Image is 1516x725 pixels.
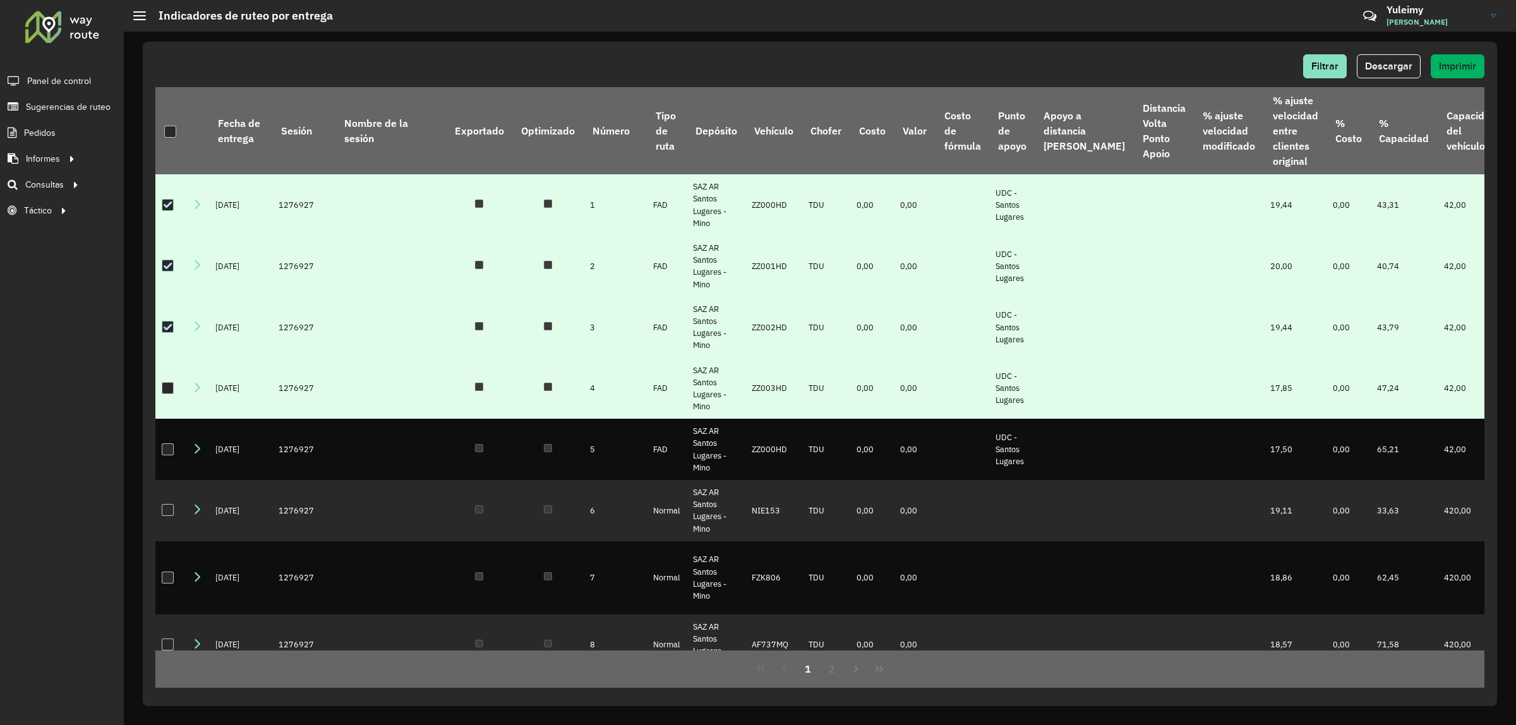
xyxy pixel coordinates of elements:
td: 1276927 [272,174,335,236]
span: Filtrar [1311,61,1339,71]
td: 0,00 [850,480,894,541]
button: Next Page [844,657,868,681]
h2: Indicadores de ruteo por entrega [146,9,333,23]
td: 62,45 [1371,541,1438,614]
td: 0,00 [1326,419,1370,480]
td: TDU [802,174,850,236]
th: Depósito [687,87,745,174]
td: Normal [647,541,687,614]
td: 0,00 [850,297,894,358]
th: Sesión [272,87,335,174]
td: 17,50 [1264,419,1326,480]
td: 420,00 [1438,614,1505,676]
td: TDU [802,297,850,358]
td: 420,00 [1438,480,1505,541]
th: Número [584,87,647,174]
th: Costo de fórmula [935,87,989,174]
th: Apoyo a distancia [PERSON_NAME] [1035,87,1134,174]
td: FAD [647,419,687,480]
button: Descargar [1357,54,1421,78]
span: Descargar [1365,61,1412,71]
td: ZZ000HD [745,419,802,480]
td: [DATE] [209,419,272,480]
td: 20,00 [1264,236,1326,297]
td: TDU [802,541,850,614]
th: Distancia Volta Ponto Apoio [1134,87,1194,174]
td: SAZ AR Santos Lugares - Mino [687,541,745,614]
td: TDU [802,419,850,480]
td: 0,00 [894,614,935,676]
td: [DATE] [209,174,272,236]
td: 42,00 [1438,419,1505,480]
td: Normal [647,480,687,541]
td: 1276927 [272,614,335,676]
th: % ajuste velocidad entre clientes original [1264,87,1326,174]
button: Imprimir [1431,54,1484,78]
td: 0,00 [850,358,894,419]
td: SAZ AR Santos Lugares - Mino [687,419,745,480]
th: Vehículo [745,87,802,174]
th: % Costo [1326,87,1370,174]
td: 0,00 [850,614,894,676]
td: 1276927 [272,480,335,541]
button: Last Page [867,657,891,681]
td: 0,00 [1326,297,1370,358]
td: 1276927 [272,297,335,358]
th: Tipo de ruta [647,87,687,174]
td: 0,00 [1326,174,1370,236]
td: 2 [584,236,647,297]
td: ZZ000HD [745,174,802,236]
td: SAZ AR Santos Lugares - Mino [687,297,745,358]
td: UDC - Santos Lugares [989,358,1035,419]
td: 8 [584,614,647,676]
td: NIE153 [745,480,802,541]
td: 47,24 [1371,358,1438,419]
td: 7 [584,541,647,614]
span: Imprimir [1439,61,1476,71]
td: ZZ002HD [745,297,802,358]
td: UDC - Santos Lugares [989,297,1035,358]
td: 0,00 [850,174,894,236]
td: 42,00 [1438,236,1505,297]
td: ZZ001HD [745,236,802,297]
th: Capacidad del vehículo [1438,87,1505,174]
td: 420,00 [1438,541,1505,614]
td: FZK806 [745,541,802,614]
td: 1276927 [272,541,335,614]
td: TDU [802,358,850,419]
td: 0,00 [894,236,935,297]
td: 19,44 [1264,297,1326,358]
th: Optimizado [512,87,583,174]
td: FAD [647,297,687,358]
td: 0,00 [894,480,935,541]
td: SAZ AR Santos Lugares - Mino [687,480,745,541]
td: 1276927 [272,236,335,297]
td: [DATE] [209,541,272,614]
td: SAZ AR Santos Lugares - Mino [687,236,745,297]
td: SAZ AR Santos Lugares - Mino [687,614,745,676]
td: 43,31 [1371,174,1438,236]
td: 0,00 [894,174,935,236]
td: 0,00 [1326,541,1370,614]
td: 1 [584,174,647,236]
td: 0,00 [850,541,894,614]
td: 65,21 [1371,419,1438,480]
th: % ajuste velocidad modificado [1194,87,1263,174]
td: UDC - Santos Lugares [989,174,1035,236]
td: 0,00 [850,236,894,297]
td: SAZ AR Santos Lugares - Mino [687,174,745,236]
td: AF737MQ [745,614,802,676]
td: 18,57 [1264,614,1326,676]
td: UDC - Santos Lugares [989,236,1035,297]
td: [DATE] [209,358,272,419]
td: 18,86 [1264,541,1326,614]
span: Informes [26,152,60,165]
th: Nombre de la sesión [335,87,446,174]
td: 0,00 [894,541,935,614]
td: 6 [584,480,647,541]
td: TDU [802,614,850,676]
th: Exportado [446,87,512,174]
td: 42,00 [1438,174,1505,236]
td: SAZ AR Santos Lugares - Mino [687,358,745,419]
button: 1 [796,657,820,681]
